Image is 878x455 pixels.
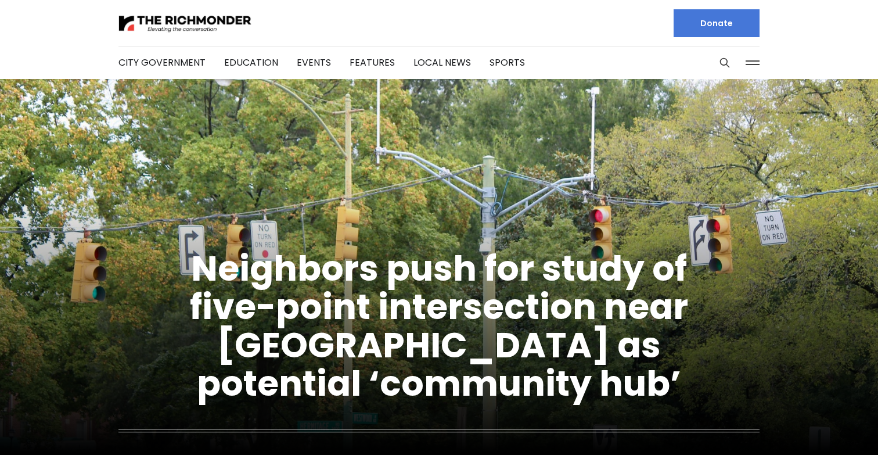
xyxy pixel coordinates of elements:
a: Sports [490,56,525,69]
a: Donate [674,9,760,37]
button: Search this site [716,54,733,71]
a: Features [350,56,395,69]
a: City Government [118,56,206,69]
iframe: portal-trigger [779,398,878,455]
img: The Richmonder [118,13,252,34]
a: Local News [413,56,471,69]
a: Education [224,56,278,69]
a: Events [297,56,331,69]
a: Neighbors push for study of five-point intersection near [GEOGRAPHIC_DATA] as potential ‘communit... [190,244,688,408]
